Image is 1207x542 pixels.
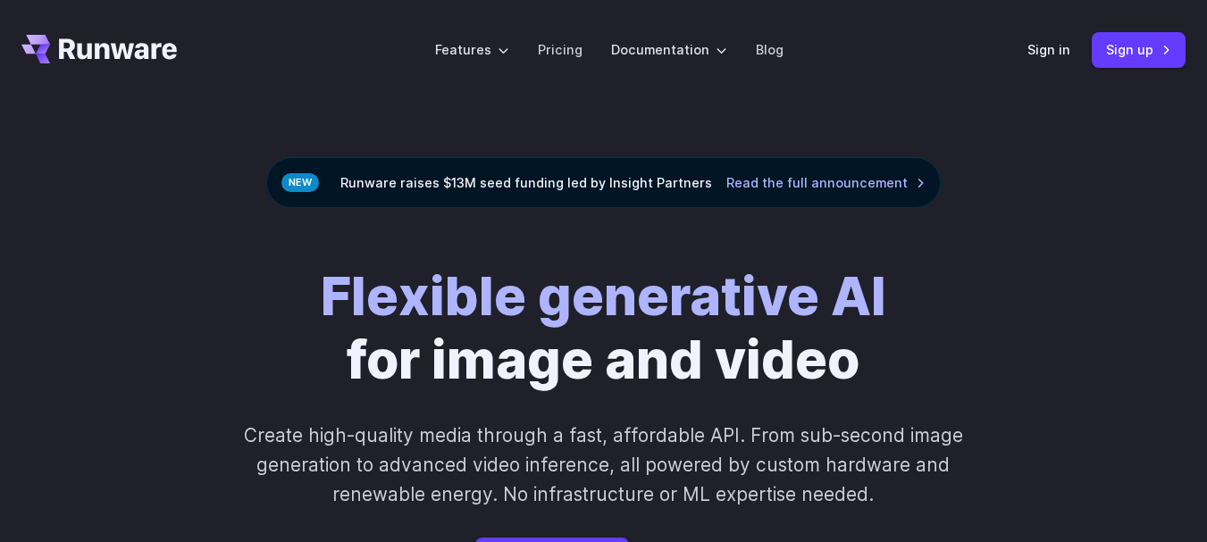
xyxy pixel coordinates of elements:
label: Documentation [611,39,727,60]
h1: for image and video [321,265,886,392]
a: Pricing [538,39,583,60]
strong: Flexible generative AI [321,264,886,328]
a: Go to / [21,35,177,63]
p: Create high-quality media through a fast, affordable API. From sub-second image generation to adv... [231,421,976,510]
a: Sign in [1027,39,1070,60]
div: Runware raises $13M seed funding led by Insight Partners [266,157,941,208]
a: Blog [756,39,784,60]
label: Features [435,39,509,60]
a: Read the full announcement [726,172,926,193]
a: Sign up [1092,32,1186,67]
